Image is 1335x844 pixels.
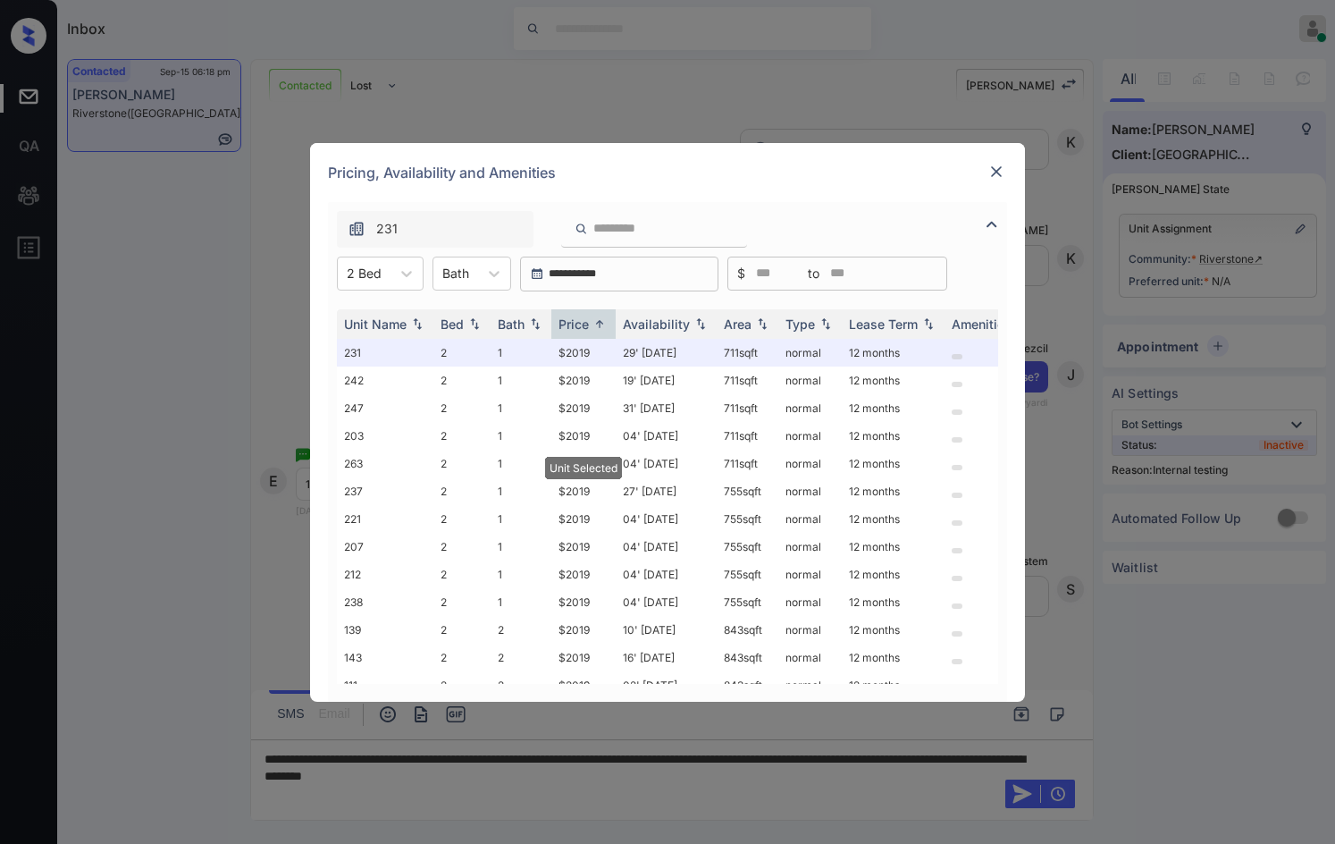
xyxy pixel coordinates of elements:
td: normal [778,671,842,699]
td: $2019 [551,644,616,671]
td: normal [778,561,842,588]
div: Bed [441,316,464,332]
td: normal [778,533,842,561]
td: 31' [DATE] [616,394,717,422]
img: sorting [526,317,544,330]
td: 2 [433,477,491,505]
td: 711 sqft [717,450,778,477]
td: 12 months [842,644,945,671]
div: Pricing, Availability and Amenities [310,143,1025,202]
td: 843 sqft [717,671,778,699]
td: normal [778,367,842,394]
td: 10' [DATE] [616,616,717,644]
td: $2019 [551,477,616,505]
td: 2 [491,644,551,671]
td: 12 months [842,588,945,616]
td: 04' [DATE] [616,533,717,561]
img: close [987,163,1005,181]
td: 2 [433,533,491,561]
td: 203 [337,422,433,450]
div: Amenities [952,316,1012,332]
td: 711 sqft [717,367,778,394]
td: 12 months [842,477,945,505]
td: normal [778,616,842,644]
td: 12 months [842,533,945,561]
span: $ [737,264,745,283]
td: 1 [491,505,551,533]
td: $2019 [551,422,616,450]
td: 2 [433,450,491,477]
td: 2 [433,616,491,644]
td: $2019 [551,394,616,422]
td: 12 months [842,561,945,588]
td: 2 [491,671,551,699]
td: 221 [337,505,433,533]
td: 1 [491,422,551,450]
td: 755 sqft [717,477,778,505]
td: 12 months [842,450,945,477]
td: 2 [433,339,491,367]
img: sorting [466,317,483,330]
td: 19' [DATE] [616,367,717,394]
td: 04' [DATE] [616,422,717,450]
td: 242 [337,367,433,394]
img: sorting [817,317,835,330]
td: 2 [433,561,491,588]
td: $2019 [551,505,616,533]
img: sorting [692,317,709,330]
td: 1 [491,394,551,422]
img: sorting [591,317,609,331]
td: 1 [491,339,551,367]
td: 04' [DATE] [616,450,717,477]
img: sorting [753,317,771,330]
td: normal [778,394,842,422]
td: 755 sqft [717,561,778,588]
td: 711 sqft [717,422,778,450]
td: 2 [433,422,491,450]
td: 04' [DATE] [616,561,717,588]
td: 12 months [842,367,945,394]
img: icon-zuma [575,221,588,237]
td: normal [778,422,842,450]
td: normal [778,588,842,616]
td: 755 sqft [717,588,778,616]
td: normal [778,505,842,533]
td: 12 months [842,394,945,422]
td: $2019 [551,367,616,394]
td: $2019 [551,450,616,477]
td: $2019 [551,671,616,699]
td: 12 months [842,616,945,644]
td: 238 [337,588,433,616]
td: 231 [337,339,433,367]
td: 139 [337,616,433,644]
div: Availability [623,316,690,332]
div: Bath [498,316,525,332]
span: to [808,264,819,283]
td: 843 sqft [717,616,778,644]
td: $2019 [551,561,616,588]
td: normal [778,450,842,477]
td: normal [778,644,842,671]
td: 2 [433,644,491,671]
td: 2 [433,505,491,533]
td: 1 [491,561,551,588]
td: 04' [DATE] [616,505,717,533]
td: 2 [433,671,491,699]
td: 1 [491,450,551,477]
td: 02' [DATE] [616,671,717,699]
td: 1 [491,588,551,616]
td: 2 [433,367,491,394]
td: 1 [491,533,551,561]
td: 12 months [842,422,945,450]
td: 207 [337,533,433,561]
td: $2019 [551,588,616,616]
td: $2019 [551,616,616,644]
td: 247 [337,394,433,422]
td: 755 sqft [717,505,778,533]
td: 711 sqft [717,394,778,422]
td: 27' [DATE] [616,477,717,505]
div: Unit Name [344,316,407,332]
td: 237 [337,477,433,505]
img: sorting [919,317,937,330]
td: 263 [337,450,433,477]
